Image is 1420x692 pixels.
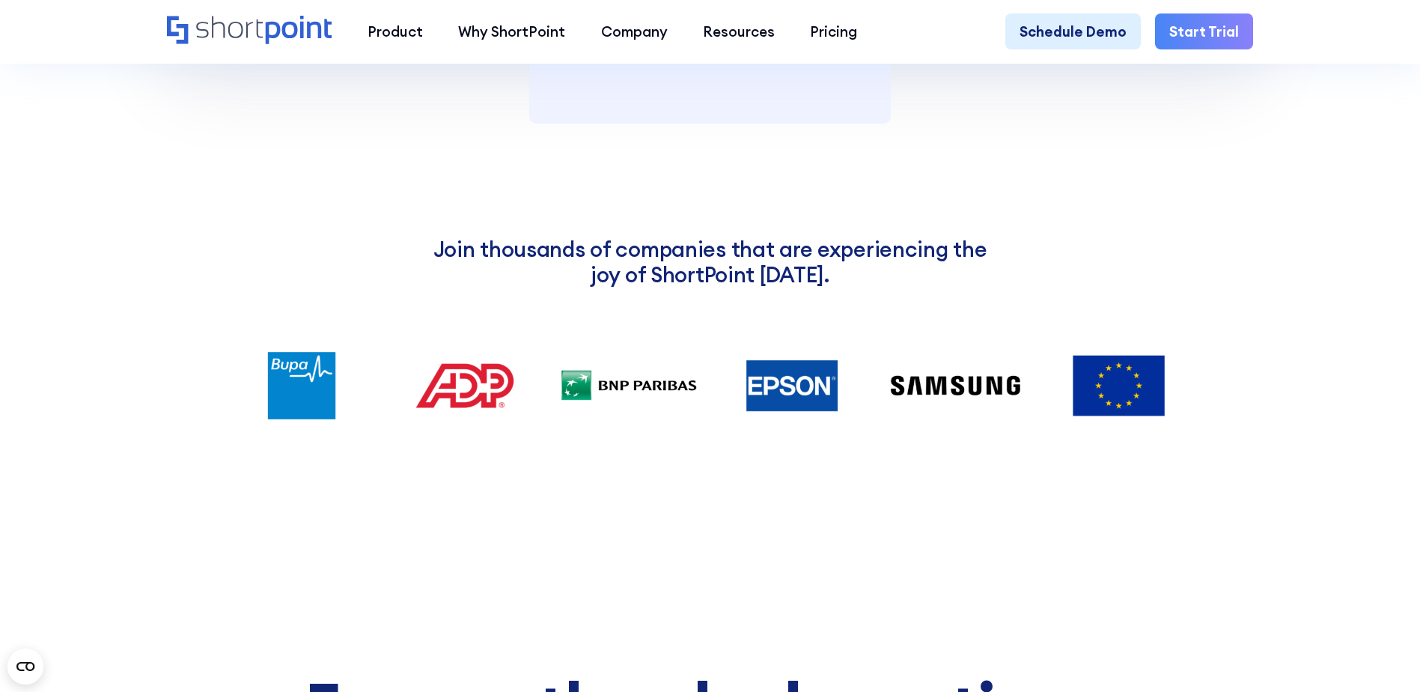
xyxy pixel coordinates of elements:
a: Start Trial [1155,13,1253,49]
a: Why ShortPoint [441,13,583,49]
a: Product [350,13,440,49]
div: Product [368,21,423,42]
a: Schedule Demo [1005,13,1141,49]
div: Why ShortPoint [458,21,565,42]
h3: Join thousands of companies that are experiencing the joy of ShortPoint [DATE]. [417,237,1003,288]
a: Home [167,16,332,46]
div: Company [601,21,668,42]
a: Company [583,13,685,49]
div: Pricing [810,21,857,42]
a: Pricing [793,13,875,49]
iframe: Chat Widget [1151,518,1420,692]
div: Resources [703,21,775,42]
div: Chatt-widget [1151,518,1420,692]
a: Resources [685,13,792,49]
button: Open CMP widget [7,649,43,685]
